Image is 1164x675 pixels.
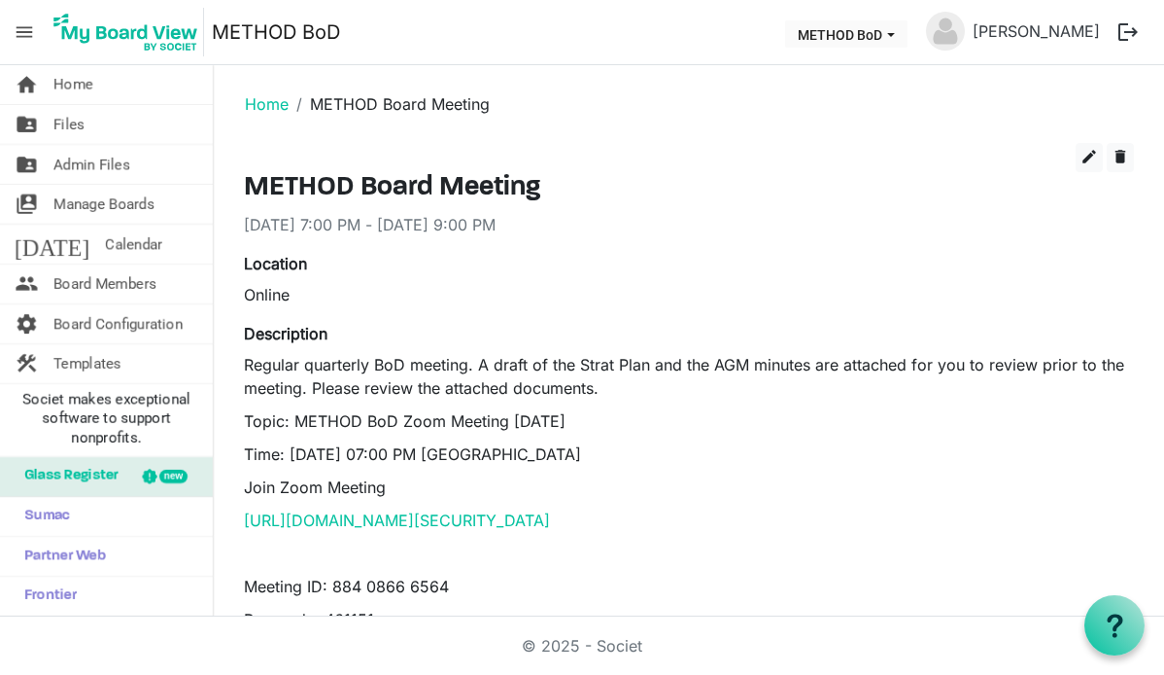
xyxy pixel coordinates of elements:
[1076,143,1103,172] button: edit
[53,304,183,343] span: Board Configuration
[1108,12,1148,53] button: logout
[53,185,154,224] span: Manage Boards
[289,92,490,116] li: METHOD Board Meeting
[244,172,1134,205] h3: METHOD Board Meeting
[15,577,77,616] span: Frontier
[48,8,204,56] img: My Board View Logo
[15,537,106,576] span: Partner Web
[15,145,38,184] span: folder_shared
[15,225,89,264] span: [DATE]
[53,265,156,303] span: Board Members
[244,575,1134,598] p: Meeting ID: 884 0866 6564
[244,283,1134,306] div: Online
[785,20,907,48] button: METHOD BoD dropdownbutton
[53,145,130,184] span: Admin Files
[244,608,1134,631] p: Passcode: 461151
[244,476,1134,499] p: Join Zoom Meeting
[48,8,212,56] a: My Board View Logo
[6,14,43,51] span: menu
[15,65,38,104] span: home
[244,252,307,275] label: Location
[244,443,1134,466] p: Time: [DATE] 07:00 PM [GEOGRAPHIC_DATA]
[15,497,70,536] span: Sumac
[245,94,289,114] a: Home
[1107,143,1134,172] button: delete
[965,12,1108,51] a: [PERSON_NAME]
[244,213,1134,236] div: [DATE] 7:00 PM - [DATE] 9:00 PM
[15,344,38,383] span: construction
[53,105,85,144] span: Files
[1080,148,1098,165] span: edit
[244,353,1134,400] p: Regular quarterly BoD meeting. A draft of the Strat Plan and the AGM minutes are attached for you...
[244,511,550,530] a: [URL][DOMAIN_NAME][SECURITY_DATA]
[159,470,188,483] div: new
[926,12,965,51] img: no-profile-picture.svg
[522,636,642,656] a: © 2025 - Societ
[15,105,38,144] span: folder_shared
[53,65,93,104] span: Home
[1112,148,1129,165] span: delete
[15,265,38,303] span: people
[15,304,38,343] span: settings
[244,409,1134,433] p: Topic: METHOD BoD Zoom Meeting [DATE]
[244,322,327,345] label: Description
[15,185,38,224] span: switch_account
[9,389,204,447] span: Societ makes exceptional software to support nonprofits.
[53,344,121,383] span: Templates
[212,13,340,52] a: METHOD BoD
[15,457,119,496] span: Glass Register
[105,225,162,264] span: Calendar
